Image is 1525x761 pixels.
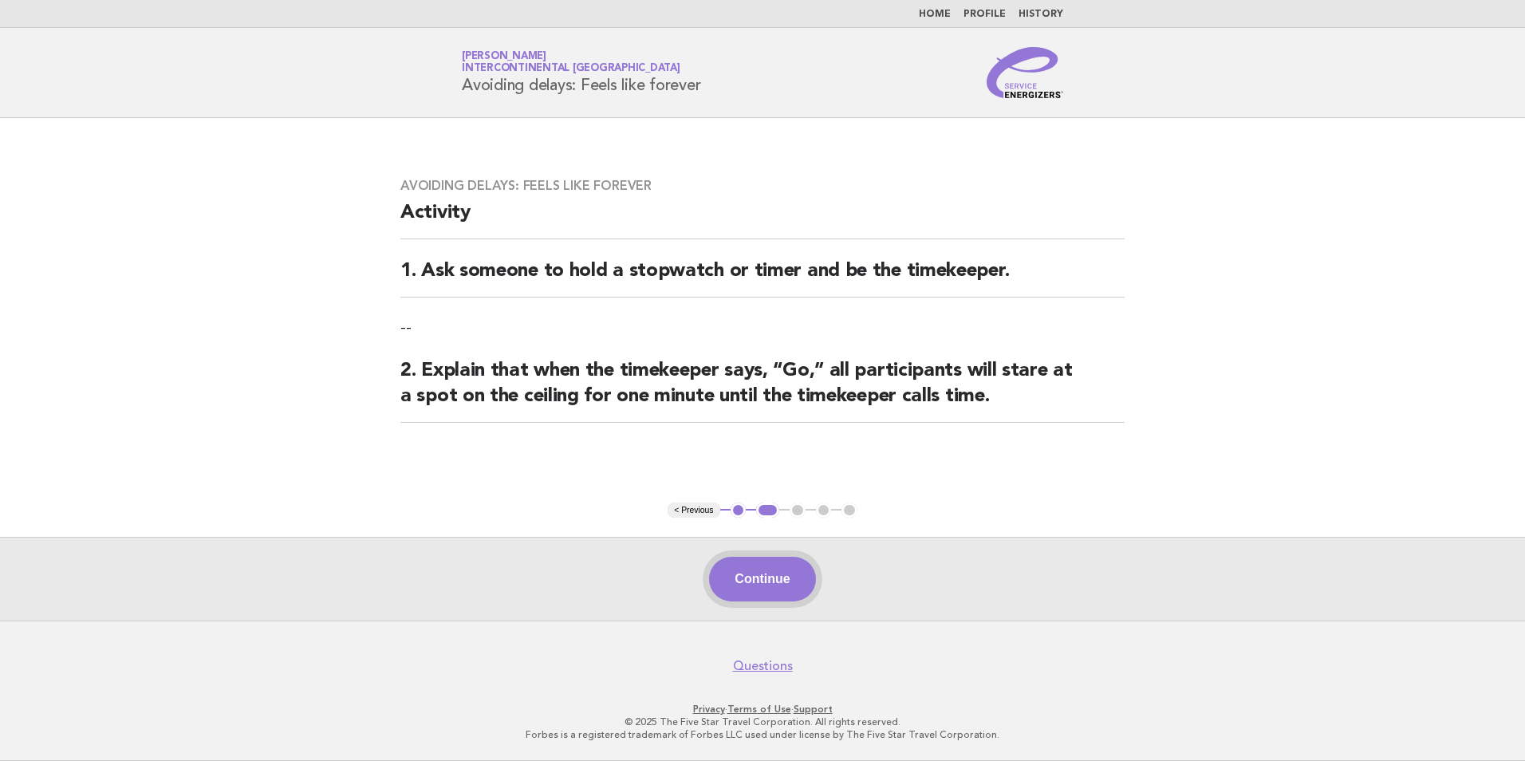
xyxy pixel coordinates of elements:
a: History [1019,10,1063,19]
img: Service Energizers [987,47,1063,98]
p: © 2025 The Five Star Travel Corporation. All rights reserved. [274,716,1251,728]
a: Questions [733,658,793,674]
span: InterContinental [GEOGRAPHIC_DATA] [462,64,680,74]
a: Support [794,704,833,715]
button: < Previous [668,503,719,519]
button: 1 [731,503,747,519]
a: Privacy [693,704,725,715]
a: Profile [963,10,1006,19]
h2: 1. Ask someone to hold a stopwatch or timer and be the timekeeper. [400,258,1125,298]
a: Home [919,10,951,19]
button: Continue [709,557,815,601]
h2: 2. Explain that when the timekeeper says, “Go,” all participants will stare at a spot on the ceil... [400,358,1125,423]
h3: Avoiding delays: Feels like forever [400,178,1125,194]
p: Forbes is a registered trademark of Forbes LLC used under license by The Five Star Travel Corpora... [274,728,1251,741]
a: Terms of Use [727,704,791,715]
a: [PERSON_NAME]InterContinental [GEOGRAPHIC_DATA] [462,51,680,73]
h2: Activity [400,200,1125,239]
p: -- [400,317,1125,339]
p: · · [274,703,1251,716]
button: 2 [756,503,779,519]
h1: Avoiding delays: Feels like forever [462,52,700,93]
